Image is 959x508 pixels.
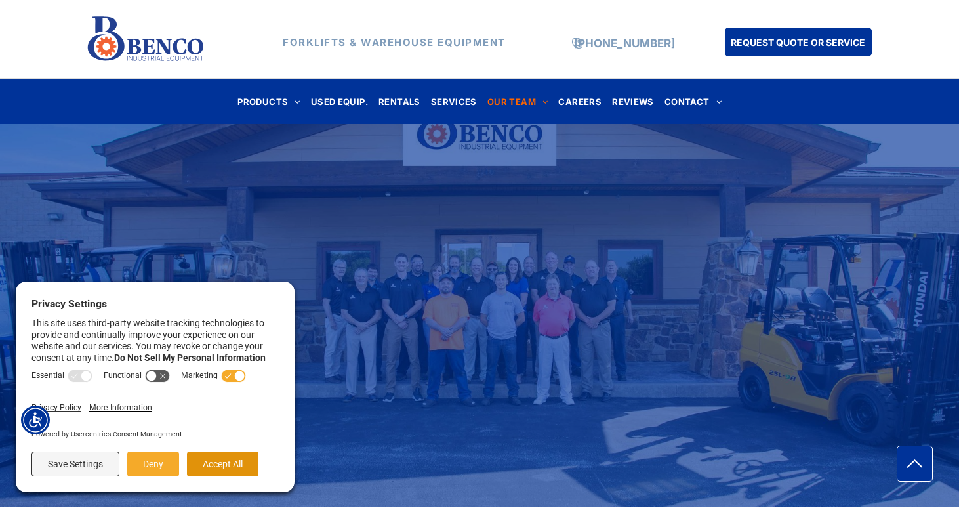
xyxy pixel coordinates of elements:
[553,93,607,110] a: CAREERS
[482,93,554,110] a: OUR TEAM
[21,406,50,434] div: Accessibility Menu
[731,30,865,54] span: REQUEST QUOTE OR SERVICE
[306,93,373,110] a: USED EQUIP.
[659,93,727,110] a: CONTACT
[607,93,659,110] a: REVIEWS
[426,93,482,110] a: SERVICES
[232,93,306,110] a: PRODUCTS
[283,36,506,49] strong: FORKLIFTS & WAREHOUSE EQUIPMENT
[725,28,872,56] a: REQUEST QUOTE OR SERVICE
[574,37,675,50] a: [PHONE_NUMBER]
[373,93,426,110] a: RENTALS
